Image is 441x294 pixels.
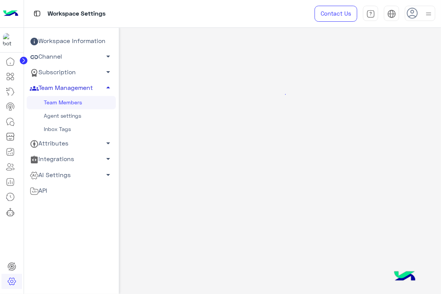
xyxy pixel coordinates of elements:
[104,83,113,92] span: arrow_drop_up
[32,9,42,18] img: tab
[387,10,396,18] img: tab
[27,80,116,96] a: Team Management
[3,6,18,22] img: Logo
[27,136,116,152] a: Attributes
[3,33,17,47] img: 197426356791770
[391,264,418,290] img: hulul-logo.png
[27,167,116,183] a: AI Settings
[30,186,48,196] span: API
[48,9,105,19] p: Workspace Settings
[315,6,357,22] a: Contact Us
[27,96,116,109] a: Team Members
[27,123,116,136] a: Inbox Tags
[27,152,116,167] a: Integrations
[104,170,113,179] span: arrow_drop_down
[104,154,113,163] span: arrow_drop_down
[424,9,433,19] img: profile
[366,10,375,18] img: tab
[27,183,116,198] a: API
[104,52,113,61] span: arrow_drop_down
[27,109,116,123] a: Agent settings
[27,65,116,80] a: Subscription
[27,49,116,65] a: Channel
[27,34,116,49] a: Workspace Information
[363,6,378,22] a: tab
[121,30,439,159] div: loading...
[104,67,113,77] span: arrow_drop_down
[104,139,113,148] span: arrow_drop_down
